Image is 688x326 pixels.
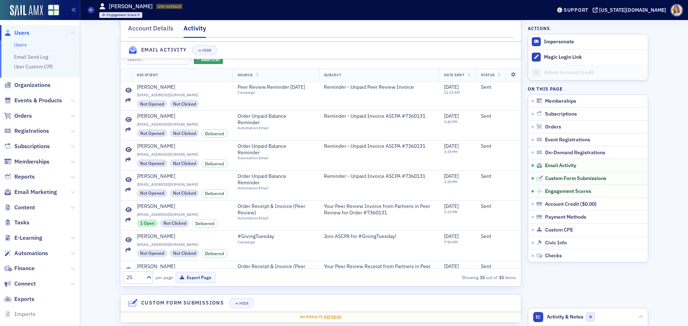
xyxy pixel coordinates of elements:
[444,84,459,90] span: [DATE]
[137,233,175,240] div: [PERSON_NAME]
[444,263,459,269] span: [DATE]
[4,204,35,211] a: Content
[4,97,62,104] a: Events & Products
[324,263,434,276] span: Your Peer Review Receipt from Partners in Peer Review for Order #6756452
[14,97,62,104] span: Events & Products
[126,274,142,281] div: 25
[528,49,648,65] button: Magic Login Link
[528,86,648,92] h4: On this page
[586,312,595,321] span: 0
[202,48,212,52] div: Hide
[238,143,307,156] span: Order Unpaid Balance Reminder
[238,240,303,244] div: Campaign
[444,179,458,184] time: 3:39 PM
[137,143,175,150] div: [PERSON_NAME]
[545,240,567,246] span: Civic Info
[4,295,34,303] a: Exports
[444,203,459,209] span: [DATE]
[324,72,341,77] span: Subject
[4,112,32,120] a: Orders
[137,72,158,77] span: Recipient
[137,113,228,120] a: [PERSON_NAME]
[10,5,43,16] img: SailAMX
[137,84,228,91] a: [PERSON_NAME]
[238,90,305,95] div: Campaign
[14,188,57,196] span: Email Marketing
[137,93,228,97] span: [EMAIL_ADDRESS][DOMAIN_NAME]
[14,158,49,166] span: Memberships
[14,81,51,89] span: Organizations
[183,24,206,38] div: Activity
[128,24,173,37] div: Account Details
[14,112,32,120] span: Orders
[137,203,228,210] a: [PERSON_NAME]
[239,301,249,305] div: Hide
[99,12,143,18] div: Engagement Score: 0
[481,233,516,240] div: Sent
[599,7,666,13] div: [US_STATE][DOMAIN_NAME]
[4,127,49,135] a: Registrations
[324,143,425,150] span: Reminder - Unpaid Invoice ASCPA #7360131
[238,216,307,220] div: Automation Email
[564,7,588,13] div: Support
[137,152,228,157] span: [EMAIL_ADDRESS][DOMAIN_NAME]
[137,233,228,240] a: [PERSON_NAME]
[176,272,215,283] button: Export Page
[170,159,199,167] div: Not Clicked
[14,54,48,60] a: Email Send Log
[444,90,460,95] time: 11:13 AM
[481,203,516,210] div: Sent
[137,159,167,167] div: Not Opened
[14,219,29,227] span: Tasks
[123,54,191,64] input: Search…
[238,156,307,160] div: Automation Email
[444,143,459,149] span: [DATE]
[4,249,48,257] a: Automations
[48,5,59,16] img: SailAMX
[137,84,175,91] div: [PERSON_NAME]
[238,113,307,126] span: Order Unpaid Balance Reminder
[137,263,175,270] div: [PERSON_NAME]
[14,280,36,288] span: Connect
[4,188,57,196] a: Email Marketing
[137,182,228,187] span: [EMAIL_ADDRESS][DOMAIN_NAME]
[545,214,586,220] span: Payment Methods
[497,274,505,281] strong: 15
[238,263,314,281] a: Order Receipt & Invoice (Peer Review)Automation Email
[544,69,644,76] div: Adjust Account Credit
[170,189,199,197] div: Not Clicked
[444,239,458,244] time: 7:50 AM
[481,72,495,77] span: Status
[4,234,42,242] a: E-Learning
[4,81,51,89] a: Organizations
[4,264,35,272] a: Finance
[43,5,59,17] a: View Homepage
[481,84,516,91] div: Sent
[170,129,199,137] div: Not Clicked
[528,25,550,31] h4: Actions
[4,310,35,318] a: Imports
[141,299,224,307] h4: Custom Form Submissions
[156,274,173,281] label: per page
[14,234,42,242] span: E-Learning
[670,4,683,16] span: Profile
[137,249,167,257] div: Not Opened
[324,233,396,240] span: Join ASCPA for #GivingTuesday!
[238,203,314,220] a: Order Receipt & Invoice (Peer Review)Automation Email
[14,310,35,318] span: Imports
[137,129,167,137] div: Not Opened
[158,4,181,9] span: USR-6495620
[137,219,158,227] div: 1 Open
[481,173,516,180] div: Sent
[545,111,577,117] span: Subscriptions
[478,274,486,281] strong: 15
[481,263,516,270] div: Sent
[545,162,576,169] span: Email Activity
[4,219,29,227] a: Tasks
[545,124,561,130] span: Orders
[238,173,307,186] span: Order Unpaid Balance Reminder
[137,100,167,108] div: Not Opened
[4,29,29,37] a: Users
[201,189,228,198] div: Delivered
